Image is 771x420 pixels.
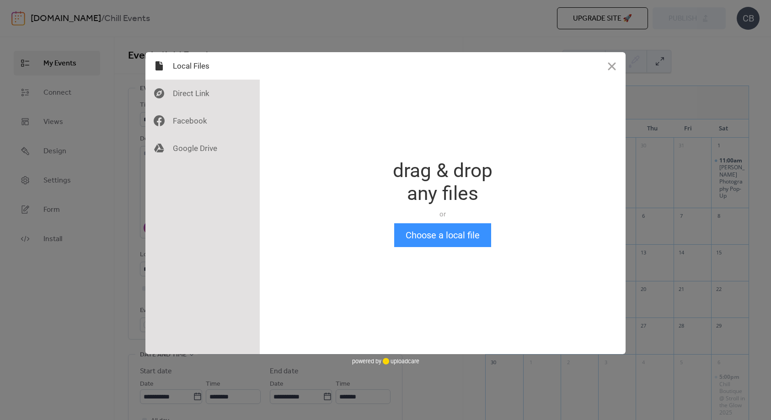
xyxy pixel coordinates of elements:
button: Choose a local file [394,223,491,247]
div: or [393,210,493,219]
div: Google Drive [145,135,260,162]
div: drag & drop any files [393,159,493,205]
div: Local Files [145,52,260,80]
div: powered by [352,354,419,368]
div: Direct Link [145,80,260,107]
div: Facebook [145,107,260,135]
a: uploadcare [381,358,419,365]
button: Close [598,52,626,80]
